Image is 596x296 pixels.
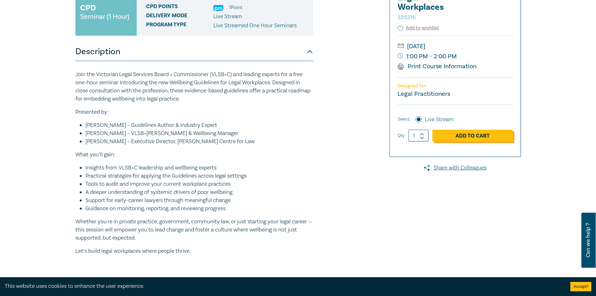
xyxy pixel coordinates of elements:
li: [PERSON_NAME] – Executive Director, [PERSON_NAME] Centre for Law [85,138,313,146]
p: Whether you're in private practice, government, community law, or just starting your legal career... [75,218,313,242]
small: [DATE] [398,41,513,51]
small: Legal Practitioners [398,90,450,98]
h3: CPD [80,2,96,13]
a: Add to Cart [432,130,513,142]
li: Tools to audit and improve your current workplace practices [85,180,313,188]
p: Join the Victorian Legal Services Board + Commissioner (VLSB+C) and leading experts for a free on... [75,70,313,103]
button: Accept cookies [570,282,591,291]
p: What you’ll gain: [75,151,313,159]
li: 1 Point [229,3,242,12]
p: Designed for [398,83,513,89]
a: Print Course Information [398,62,477,70]
li: Insights from VLSB+C leadership and wellbeing experts [85,164,313,172]
li: [PERSON_NAME] – Guidelines Author & Industry Expert [85,121,313,129]
small: Seminar (1 Hour) [80,13,129,20]
a: Share with Colleagues [390,164,521,172]
li: A deeper understanding of systemic drivers of poor wellbeing [85,188,313,196]
span: Program type [146,22,213,30]
input: 1 [409,130,429,142]
p: Live Streamed One Hour Seminars [213,22,297,30]
img: Practice Management & Business Skills [213,5,223,11]
label: Qty [398,132,405,139]
li: Support for early-career lawyers through meaningful change [85,196,313,205]
p: Let’s build legal workplaces where people thrive. [75,247,313,255]
span: Select: [398,116,410,123]
div: This website uses cookies to enhance the user experience. [5,282,561,290]
button: Add to wishlist [398,24,439,32]
small: S25316 [398,14,415,21]
span: Delivery Mode [146,13,213,21]
li: Practical strategies for applying the Guidelines across legal settings [85,172,313,180]
span: CPD Points [146,3,213,12]
small: 1:00 PM - 2:00 PM [398,51,513,61]
span: Can we help ? [585,216,591,264]
button: Description [75,42,313,61]
label: Live Stream [425,116,454,124]
li: Guidance on monitoring, reporting, and reviewing progress [85,205,313,213]
p: Presented by: [75,108,313,116]
li: [PERSON_NAME] – VLSB+[PERSON_NAME] & Wellbeing Manager [85,129,313,138]
span: Live Stream [213,13,242,20]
